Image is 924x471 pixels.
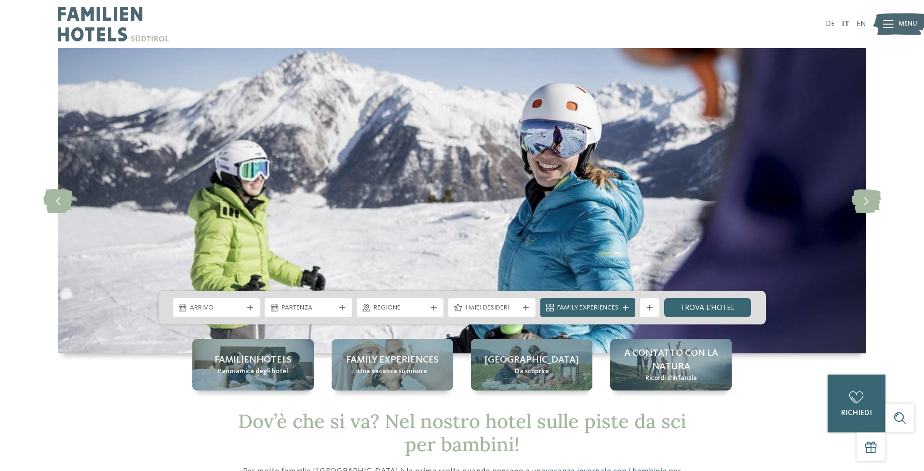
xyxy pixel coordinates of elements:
span: Family experiences [346,353,439,367]
span: Panoramica degli hotel [218,367,288,377]
span: [GEOGRAPHIC_DATA] [485,353,579,367]
a: Hotel sulle piste da sci per bambini: divertimento senza confini Family experiences Una vacanza s... [332,339,453,390]
a: EN [857,20,866,28]
span: Familienhotels [214,353,292,367]
span: Regione [374,303,427,313]
span: Menu [898,19,917,29]
span: I miei desideri [465,303,519,313]
span: Family Experiences [557,303,618,313]
span: Una vacanza su misura [358,367,427,377]
span: Da scoprire [515,367,549,377]
span: A contatto con la natura [620,347,722,374]
img: Hotel sulle piste da sci per bambini: divertimento senza confini [58,48,866,353]
a: Hotel sulle piste da sci per bambini: divertimento senza confini [GEOGRAPHIC_DATA] Da scoprire [471,339,592,390]
span: richiedi [841,409,872,417]
a: IT [842,20,849,28]
a: richiedi [828,375,885,432]
a: DE [826,20,835,28]
span: Arrivo [190,303,243,313]
a: trova l’hotel [664,298,751,317]
a: Hotel sulle piste da sci per bambini: divertimento senza confini A contatto con la natura Ricordi... [610,339,732,390]
span: Partenza [281,303,335,313]
a: Hotel sulle piste da sci per bambini: divertimento senza confini Familienhotels Panoramica degli ... [192,339,314,390]
span: Ricordi d’infanzia [645,374,697,383]
span: Dov’è che si va? Nel nostro hotel sulle piste da sci per bambini! [238,409,686,457]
